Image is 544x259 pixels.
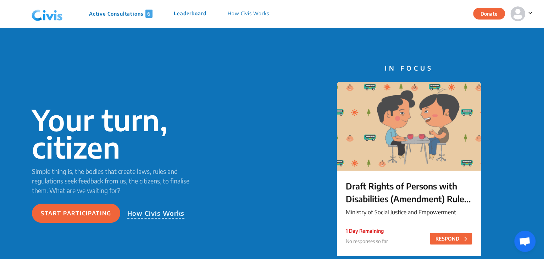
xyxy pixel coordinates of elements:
img: navlogo.png [29,3,66,24]
p: IN FOCUS [337,63,481,73]
span: 6 [145,10,152,18]
p: Active Consultations [89,10,152,18]
a: Open chat [514,231,535,252]
p: Draft Rights of Persons with Disabilities (Amendment) Rules, 2025 [346,180,472,205]
button: Start participating [32,204,120,223]
p: How Civis Works [228,10,269,18]
p: Simple thing is, the bodies that create laws, rules and regulations seek feedback from us, the ci... [32,166,200,195]
a: Donate [473,10,510,17]
p: How Civis Works [127,208,185,219]
img: person-default.svg [510,6,525,21]
p: 1 Day Remaining [346,227,388,235]
p: Your turn, citizen [32,106,200,161]
button: Donate [473,8,505,20]
button: RESPOND [430,233,472,244]
span: No responses so far [346,238,388,244]
p: Ministry of Social Justice and Empowerment [346,208,472,216]
p: Leaderboard [174,10,206,18]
